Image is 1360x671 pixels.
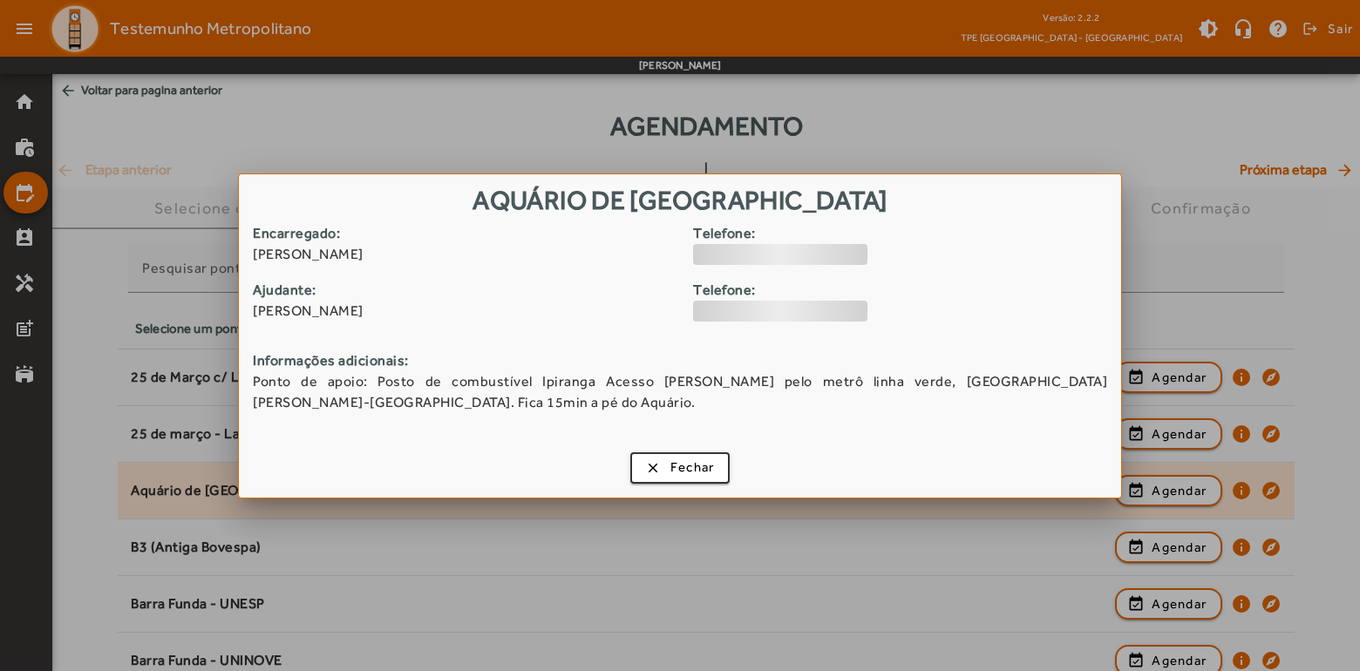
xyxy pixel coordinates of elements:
strong: Ajudante: [253,280,680,301]
strong: Telefone: [693,223,1120,244]
span: Ponto de apoio: Posto de combustível Ipiranga Acesso [PERSON_NAME] pelo metrô linha verde, [GEOGR... [253,371,1107,413]
span: Fechar [670,457,715,478]
span: [PERSON_NAME] [253,244,680,265]
strong: Encarregado: [253,223,680,244]
strong: Informações adicionais: [253,350,1107,371]
strong: Telefone: [693,280,1120,301]
h1: Aquário de [GEOGRAPHIC_DATA] [239,174,1121,222]
span: [PERSON_NAME] [253,301,680,322]
button: Fechar [630,452,731,484]
div: loading [693,244,867,265]
div: loading [693,301,867,322]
